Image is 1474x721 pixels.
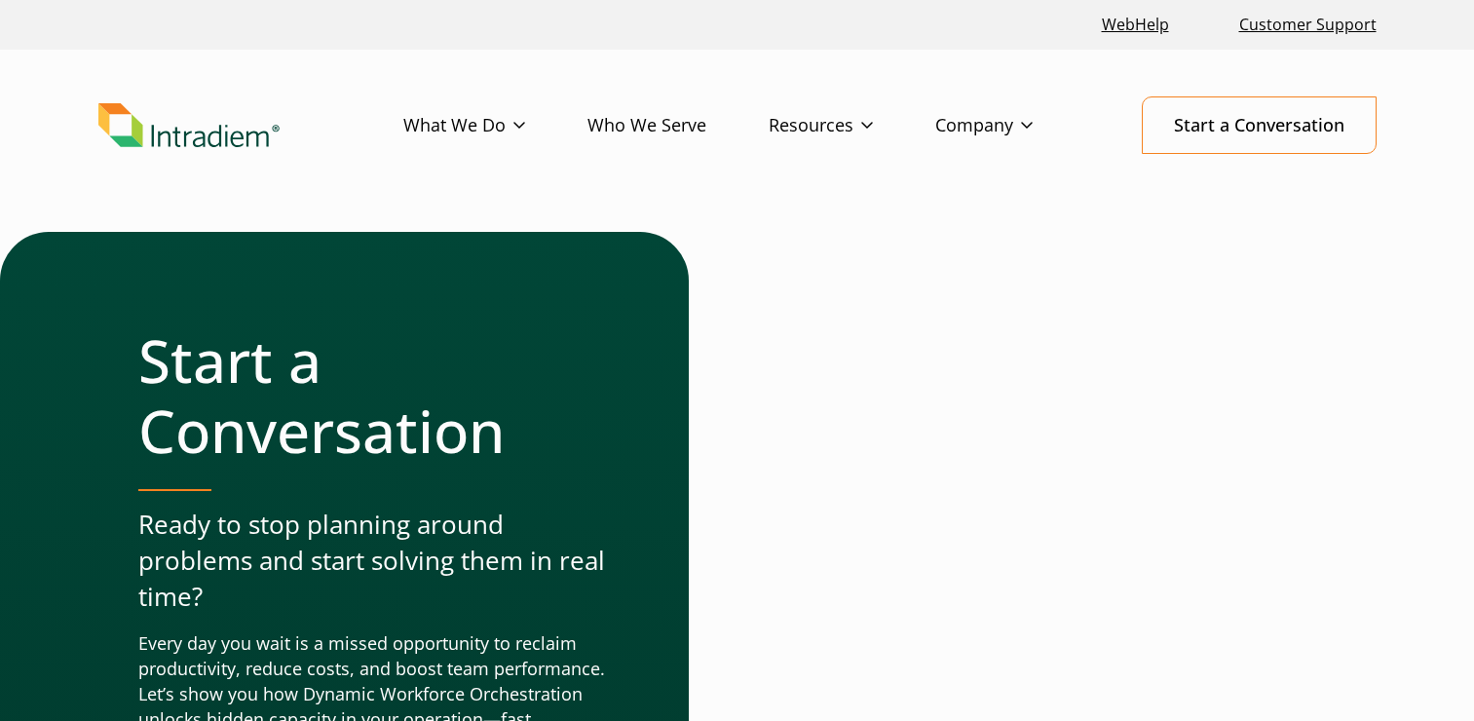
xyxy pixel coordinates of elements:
a: Resources [769,97,935,154]
a: Customer Support [1231,4,1384,46]
a: What We Do [403,97,587,154]
a: Link opens in a new window [1094,4,1177,46]
a: Who We Serve [587,97,769,154]
a: Start a Conversation [1142,96,1377,154]
h1: Start a Conversation [138,325,611,466]
img: Intradiem [98,103,280,148]
a: Link to homepage of Intradiem [98,103,403,148]
a: Company [935,97,1095,154]
p: Ready to stop planning around problems and start solving them in real time? [138,507,611,616]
